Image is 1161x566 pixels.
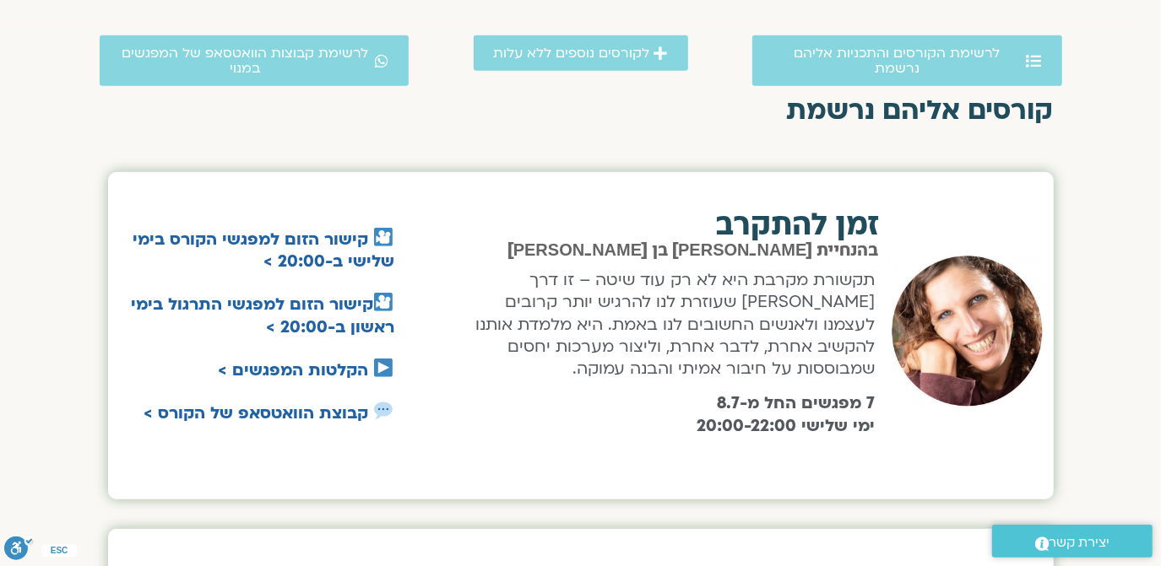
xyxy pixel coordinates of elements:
img: שאנייה [887,251,1048,411]
span: לקורסים נוספים ללא עלות [494,46,650,61]
a: קבוצת הוואטסאפ של הקורס > [144,402,368,424]
h2: קורסים אליהם נרשמת [108,95,1054,126]
img: 💬 [374,402,393,420]
span: לרשימת הקורסים והתכניות אליהם נרשמת [773,46,1023,76]
a: יצירת קשר [992,525,1153,558]
span: יצירת קשר [1050,531,1110,554]
a: הקלטות המפגשים > [218,359,368,381]
span: בהנחיית [PERSON_NAME] בן [PERSON_NAME] [507,242,879,259]
img: 🎦 [374,293,393,311]
a: קישור הזום למפגשי התרגול בימי ראשון ב-20:00 > [131,294,394,337]
b: 7 מפגשים החל מ-8.7 ימי שלישי 20:00-22:00 [697,392,875,436]
img: 🎦 [374,228,393,246]
a: לקורסים נוספים ללא עלות [474,35,688,71]
img: ▶️ [374,358,393,377]
a: לרשימת קבוצות הוואטסאפ של המפגשים במנוי [100,35,410,86]
p: תקשורת מקרבת היא לא רק עוד שיטה – זו דרך [PERSON_NAME] שעוזרת לנו להרגיש יותר קרובים לעצמנו ולאנש... [459,269,876,380]
a: קישור הזום למפגשי הקורס בימי שלישי ב-20:00 > [133,229,394,272]
a: לרשימת הקורסים והתכניות אליהם נרשמת [752,35,1062,86]
span: לרשימת קבוצות הוואטסאפ של המפגשים במנוי [120,46,372,76]
h2: זמן להתקרב [453,210,881,240]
